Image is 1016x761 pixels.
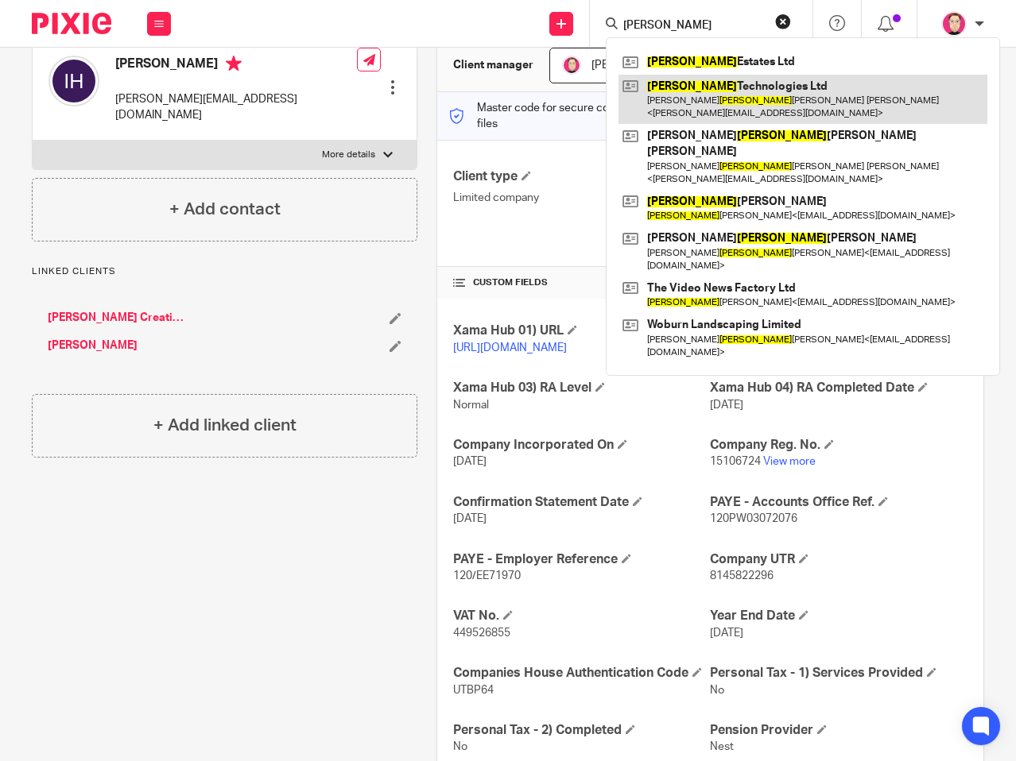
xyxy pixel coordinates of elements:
p: Master code for secure communications and files [449,100,721,133]
a: [PERSON_NAME] [48,338,138,353]
h4: [PERSON_NAME] [115,56,357,75]
h4: + Add linked client [153,413,297,438]
h4: Personal Tax - 2) Completed [453,722,711,739]
h4: Company Reg. No. [710,437,968,454]
h4: + Add contact [169,197,281,222]
h4: Xama Hub 01) URL [453,323,711,339]
h4: Personal Tax - 1) Services Provided [710,665,968,682]
a: [URL][DOMAIN_NAME] [453,342,567,353]
span: UTBP64 [453,685,494,696]
p: [PERSON_NAME][EMAIL_ADDRESS][DOMAIN_NAME] [115,91,357,124]
h4: Companies House Authentication Code [453,665,711,682]
p: Linked clients [32,265,417,278]
img: Pixie [32,13,111,34]
span: Nest [710,741,734,752]
h4: Xama Hub 03) RA Level [453,380,711,396]
h4: Company UTR [710,551,968,568]
h4: VAT No. [453,608,711,624]
input: Search [622,19,765,33]
a: View more [763,456,816,467]
span: Normal [453,400,489,411]
h4: Pension Provider [710,722,968,739]
p: Limited company [453,190,711,206]
span: [DATE] [453,513,487,524]
span: 449526855 [453,628,510,639]
span: [DATE] [710,628,743,639]
p: More details [322,149,375,161]
span: [DATE] [453,456,487,467]
h4: PAYE - Employer Reference [453,551,711,568]
span: 120PW03072076 [710,513,797,524]
span: 120/EE71970 [453,570,521,581]
h4: Confirmation Statement Date [453,494,711,511]
img: Bradley%20-%20Pink.png [941,11,967,37]
h4: Year End Date [710,608,968,624]
h4: PAYE - Accounts Office Ref. [710,494,968,511]
span: 8145822296 [710,570,774,581]
span: No [453,741,467,752]
h3: Client manager [453,57,533,73]
h4: Company Incorporated On [453,437,711,454]
span: [DATE] [710,400,743,411]
button: Clear [775,14,791,29]
span: No [710,685,724,696]
i: Primary [226,56,242,71]
a: [PERSON_NAME] Creative Hair Ltd [48,310,189,326]
h4: Xama Hub 04) RA Completed Date [710,380,968,396]
h4: Client type [453,168,711,185]
h4: CUSTOM FIELDS [453,276,711,289]
img: Bradley%20-%20Pink.png [562,56,581,75]
span: [PERSON_NAME] [591,60,679,71]
img: svg%3E [48,56,99,106]
span: 15106724 [710,456,761,467]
